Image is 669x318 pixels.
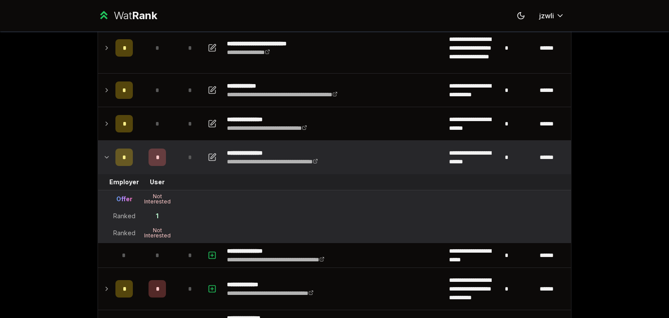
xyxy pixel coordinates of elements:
[113,212,135,220] div: Ranked
[98,9,157,23] a: WatRank
[112,174,136,190] td: Employer
[532,8,571,24] button: jzwli
[539,10,554,21] span: jzwli
[132,9,157,22] span: Rank
[113,229,135,237] div: Ranked
[140,194,175,204] div: Not Interested
[156,212,159,220] div: 1
[114,9,157,23] div: Wat
[140,228,175,238] div: Not Interested
[136,174,178,190] td: User
[116,195,132,203] div: Offer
